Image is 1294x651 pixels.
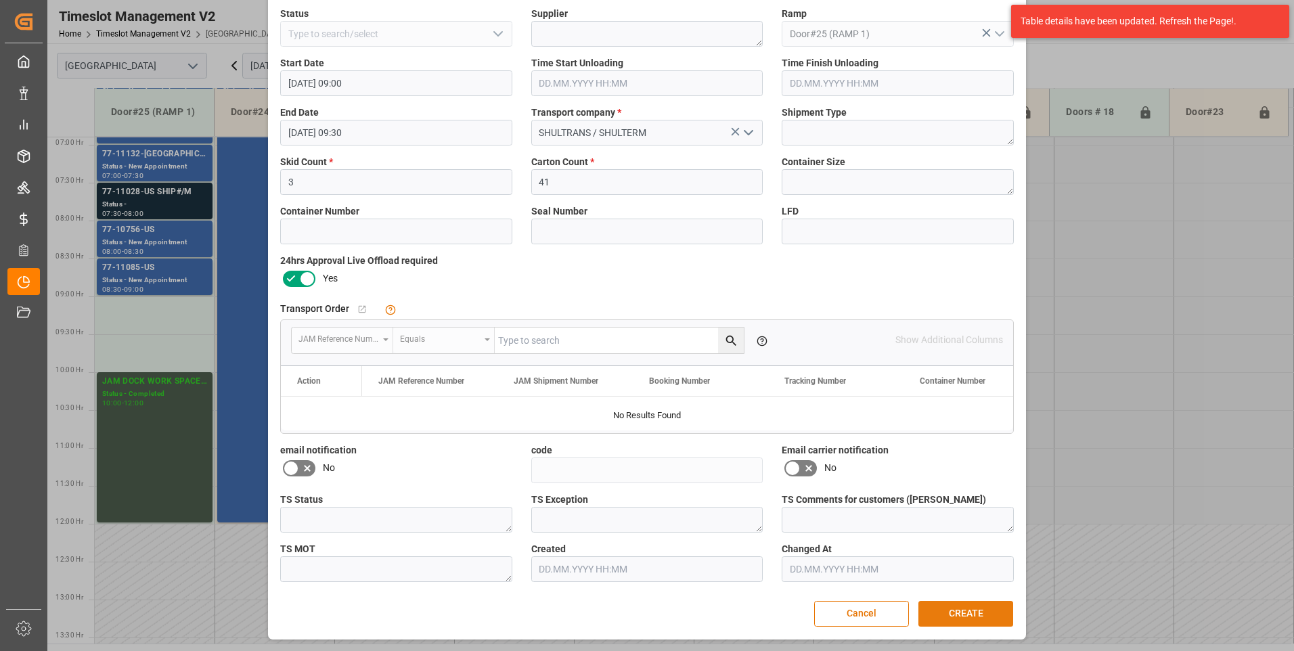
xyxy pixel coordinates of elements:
[280,302,349,316] span: Transport Order
[531,155,594,169] span: Carton Count
[531,70,763,96] input: DD.MM.YYYY HH:MM
[280,493,323,507] span: TS Status
[824,461,836,475] span: No
[531,556,763,582] input: DD.MM.YYYY HH:MM
[782,493,986,507] span: TS Comments for customers ([PERSON_NAME])
[531,106,621,120] span: Transport company
[782,106,847,120] span: Shipment Type
[378,376,464,386] span: JAM Reference Number
[738,122,758,143] button: open menu
[782,204,799,219] span: LFD
[531,493,588,507] span: TS Exception
[280,21,512,47] input: Type to search/select
[280,542,315,556] span: TS MOT
[782,443,889,457] span: Email carrier notification
[531,56,623,70] span: Time Start Unloading
[280,155,333,169] span: Skid Count
[782,21,1014,47] input: Type to search/select
[782,542,832,556] span: Changed At
[292,328,393,353] button: open menu
[280,254,438,268] span: 24hrs Approval Live Offload required
[495,328,744,353] input: Type to search
[1021,14,1270,28] div: Table details have been updated. Refresh the Page!.
[280,120,512,145] input: DD.MM.YYYY HH:MM
[280,70,512,96] input: DD.MM.YYYY HH:MM
[400,330,480,345] div: Equals
[782,556,1014,582] input: DD.MM.YYYY HH:MM
[323,271,338,286] span: Yes
[298,330,378,345] div: JAM Reference Number
[988,24,1008,45] button: open menu
[918,601,1013,627] button: CREATE
[782,7,807,21] span: Ramp
[514,376,598,386] span: JAM Shipment Number
[280,56,324,70] span: Start Date
[782,56,878,70] span: Time Finish Unloading
[323,461,335,475] span: No
[782,155,845,169] span: Container Size
[280,204,359,219] span: Container Number
[782,70,1014,96] input: DD.MM.YYYY HH:MM
[718,328,744,353] button: search button
[297,376,321,386] div: Action
[531,204,587,219] span: Seal Number
[280,7,309,21] span: Status
[280,443,357,457] span: email notification
[487,24,507,45] button: open menu
[280,106,319,120] span: End Date
[920,376,985,386] span: Container Number
[531,7,568,21] span: Supplier
[649,376,710,386] span: Booking Number
[531,443,552,457] span: code
[531,542,566,556] span: Created
[393,328,495,353] button: open menu
[814,601,909,627] button: Cancel
[784,376,846,386] span: Tracking Number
